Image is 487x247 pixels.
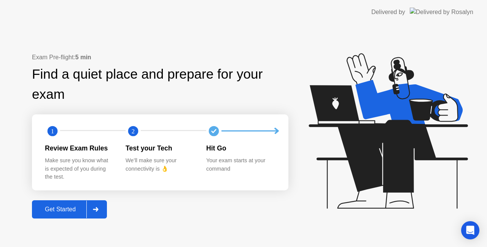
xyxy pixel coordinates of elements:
[45,157,113,181] div: Make sure you know what is expected of you during the test.
[126,157,194,173] div: We’ll make sure your connectivity is 👌
[32,53,288,62] div: Exam Pre-flight:
[32,200,107,218] button: Get Started
[461,221,479,239] div: Open Intercom Messenger
[32,64,288,104] div: Find a quiet place and prepare for your exam
[132,127,135,135] text: 2
[410,8,473,16] img: Delivered by Rosalyn
[45,143,113,153] div: Review Exam Rules
[34,206,86,213] div: Get Started
[75,54,91,60] b: 5 min
[371,8,405,17] div: Delivered by
[126,143,194,153] div: Test your Tech
[206,157,275,173] div: Your exam starts at your command
[51,127,54,135] text: 1
[206,143,275,153] div: Hit Go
